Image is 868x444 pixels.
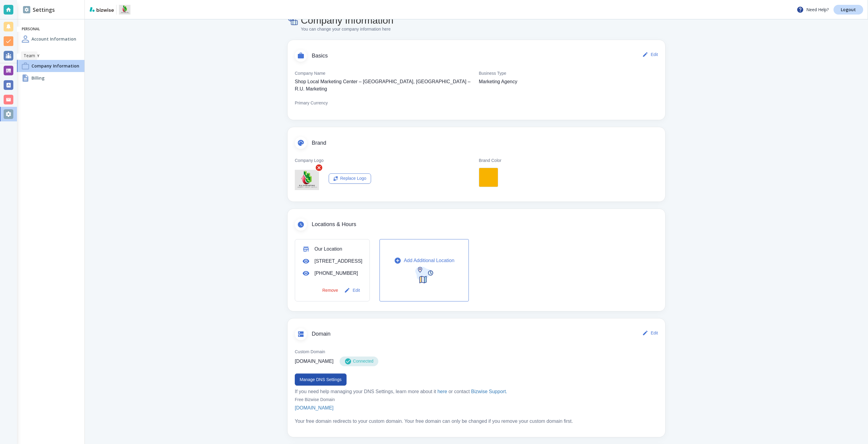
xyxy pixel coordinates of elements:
[295,100,328,107] p: Primary Currency
[295,404,334,412] p: [DOMAIN_NAME]
[404,257,454,264] p: Add Additional Location
[295,170,319,190] img: Logo
[31,75,44,81] h4: Billing
[23,6,55,14] h2: Settings
[471,389,507,394] a: Bizwise Support.
[641,48,660,61] button: Edit
[17,72,84,84] a: BillingBilling
[31,63,79,69] h4: Company Information
[312,331,641,337] span: Domain
[31,36,76,42] h4: Account Information
[312,53,641,59] span: Basics
[23,6,30,13] img: DashboardSidebarSettings.svg
[833,5,863,15] a: Logout
[22,54,80,59] h6: Company
[320,284,340,296] button: Remove
[17,33,84,45] a: Account InformationAccount Information
[90,7,114,12] img: bizwise
[301,26,393,33] p: You can change your company information here
[314,270,358,277] p: [PHONE_NUMBER]
[437,389,447,394] a: here
[343,284,362,296] button: Edit
[353,358,373,365] p: Connected
[479,70,506,77] p: Business Type
[479,78,517,85] p: Marketing Agency
[288,15,298,26] img: Company Information
[295,396,335,403] p: Free Bizwise Domain
[17,60,84,72] a: Company InformationCompany Information
[314,245,342,253] p: Our Location
[314,258,362,265] p: [STREET_ADDRESS]
[329,173,371,184] button: Replace Logo
[841,8,856,12] p: Logout
[295,349,658,355] p: Custom Domain
[380,239,469,301] button: Add Additional Location
[295,388,658,395] p: If you need help managing your DNS Settings, learn more about it or contact
[641,327,660,339] button: Edit
[479,157,501,164] p: Brand Color
[295,373,347,386] button: Manage DNS Settings
[797,6,829,13] p: Need Help?
[312,221,658,228] span: Locations & Hours
[295,78,474,93] p: Shop Local Marketing Center – [GEOGRAPHIC_DATA], [GEOGRAPHIC_DATA] – R.U. Marketing
[312,140,658,146] span: Brand
[301,15,393,26] h4: Company Information
[295,404,343,412] a: [DOMAIN_NAME]
[334,175,366,182] div: Replace Logo
[24,53,35,59] p: Team
[295,358,334,365] p: [DOMAIN_NAME]
[22,27,80,32] h6: Personal
[295,157,324,164] p: Company Logo
[295,418,573,425] p: Your free domain redirects to your custom domain. Your free domain can only be changed if you rem...
[119,5,130,15] img: Shop Local Marketing Center – Elmhurst, IL – R.U. Marketing
[295,70,325,77] p: Company Name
